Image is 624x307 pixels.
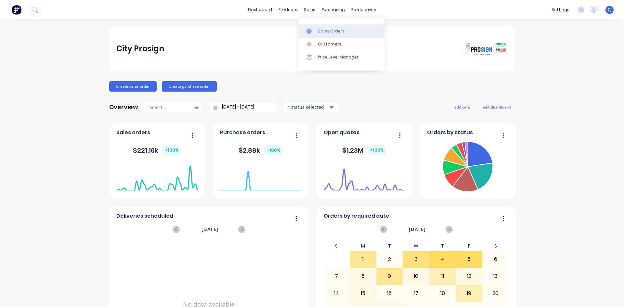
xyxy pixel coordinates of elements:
button: Create purchase order [162,81,217,92]
div: sales [301,5,318,15]
a: Sales Orders [298,24,384,37]
span: [DATE] [201,226,218,233]
div: 13 [483,268,509,284]
span: [DATE] [409,226,426,233]
div: + 100 % [367,145,386,156]
span: Purchase orders [220,129,265,136]
div: Customers [318,41,341,47]
div: 19 [456,285,482,301]
div: 20 [483,285,509,301]
img: City Prosign [462,42,508,55]
div: 3 [403,251,429,267]
div: 17 [403,285,429,301]
div: 8 [350,268,376,284]
span: CJ [608,7,612,13]
button: edit dashboard [478,103,515,111]
div: 9 [377,268,403,284]
img: Factory [12,5,21,15]
div: products [275,5,301,15]
div: $ 1.23M [342,145,386,156]
span: Sales orders [116,129,150,136]
button: 4 status selected [284,102,339,112]
div: Sales Orders [318,28,344,34]
div: 2 [377,251,403,267]
div: T [376,241,403,251]
div: 11 [430,268,456,284]
div: 5 [456,251,482,267]
div: 12 [456,268,482,284]
div: 10 [403,268,429,284]
a: Customers [298,38,384,51]
a: dashboard [245,5,275,15]
div: purchasing [318,5,348,15]
div: T [429,241,456,251]
div: 4 status selected [287,104,328,110]
div: $ 221.16k [133,145,181,156]
div: Overview [109,101,138,114]
div: $ 2.88k [239,145,283,156]
div: 7 [324,268,350,284]
div: M [350,241,376,251]
div: F [456,241,482,251]
div: W [403,241,429,251]
div: 6 [483,251,509,267]
div: 1 [350,251,376,267]
div: 4 [430,251,456,267]
span: Orders by status [427,129,473,136]
span: Open quotes [324,129,359,136]
button: Create sales order [109,81,157,92]
div: 16 [377,285,403,301]
div: 15 [350,285,376,301]
div: 14 [324,285,350,301]
div: + 100 % [264,145,283,156]
button: add card [450,103,474,111]
div: S [323,241,350,251]
div: City Prosign [116,42,164,55]
div: S [482,241,509,251]
div: settings [548,5,573,15]
span: Deliveries scheduled [116,212,173,220]
a: Price Level Manager [298,51,384,64]
div: 18 [430,285,456,301]
div: Price Level Manager [318,54,358,60]
div: + 100 % [162,145,181,156]
div: productivity [348,5,380,15]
